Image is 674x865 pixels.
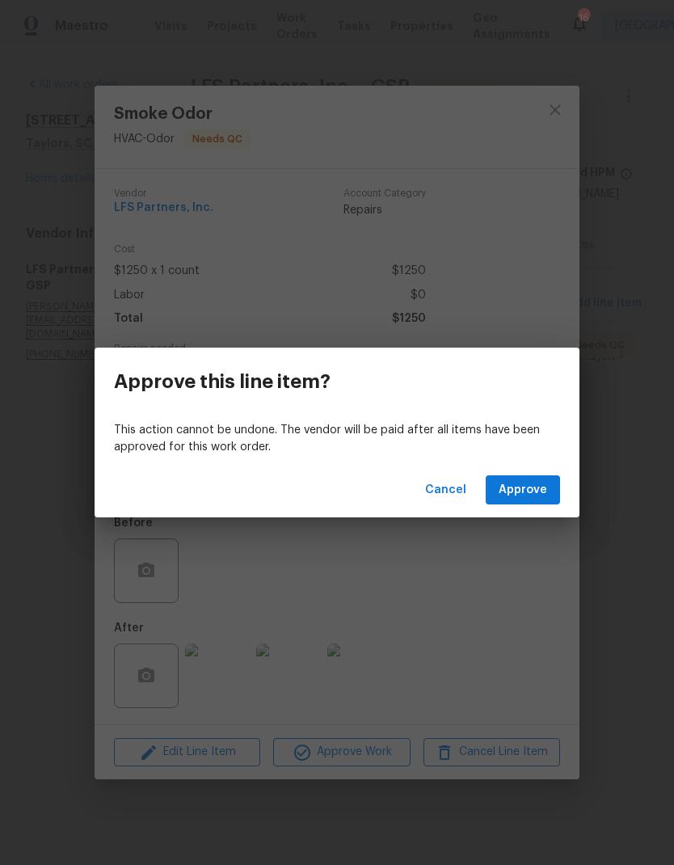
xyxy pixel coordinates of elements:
span: Approve [499,480,547,500]
span: Cancel [425,480,466,500]
h3: Approve this line item? [114,370,331,393]
button: Approve [486,475,560,505]
button: Cancel [419,475,473,505]
p: This action cannot be undone. The vendor will be paid after all items have been approved for this... [114,422,560,456]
